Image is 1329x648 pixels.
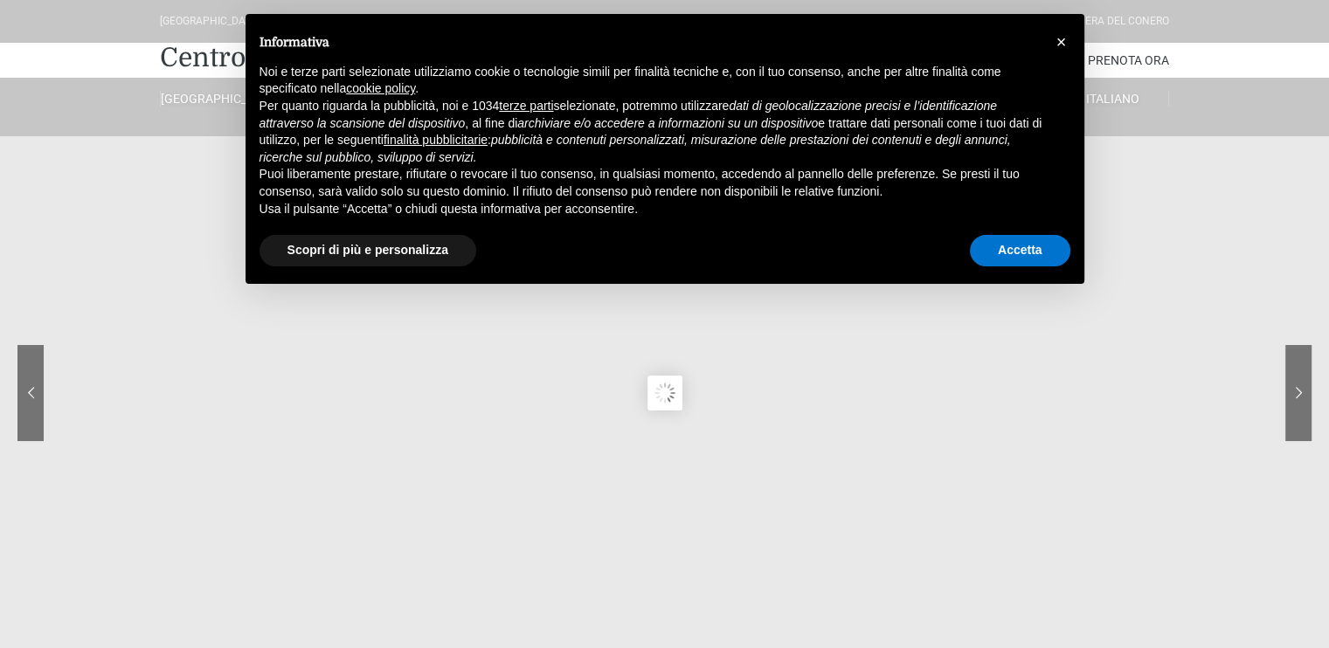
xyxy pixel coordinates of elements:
span: × [1056,32,1067,52]
em: dati di geolocalizzazione precisi e l’identificazione attraverso la scansione del dispositivo [260,99,997,130]
a: cookie policy [346,81,415,95]
h2: Informativa [260,35,1042,50]
em: pubblicità e contenuti personalizzati, misurazione delle prestazioni dei contenuti e degli annunc... [260,133,1011,164]
a: Prenota Ora [1088,43,1169,78]
em: archiviare e/o accedere a informazioni su un dispositivo [517,116,818,130]
a: Italiano [1057,91,1169,107]
button: terze parti [499,98,553,115]
button: Chiudi questa informativa [1048,28,1076,56]
a: [GEOGRAPHIC_DATA] [160,91,272,107]
button: Accetta [970,235,1070,266]
a: Centro Vacanze De Angelis [160,40,497,75]
div: [GEOGRAPHIC_DATA] [160,13,260,30]
p: Noi e terze parti selezionate utilizziamo cookie o tecnologie simili per finalità tecniche e, con... [260,64,1042,98]
button: Scopri di più e personalizza [260,235,476,266]
span: Italiano [1086,92,1139,106]
div: Riviera Del Conero [1067,13,1169,30]
button: finalità pubblicitarie [384,132,488,149]
p: Usa il pulsante “Accetta” o chiudi questa informativa per acconsentire. [260,201,1042,218]
p: Per quanto riguarda la pubblicità, noi e 1034 selezionate, potremmo utilizzare , al fine di e tra... [260,98,1042,166]
p: Puoi liberamente prestare, rifiutare o revocare il tuo consenso, in qualsiasi momento, accedendo ... [260,166,1042,200]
